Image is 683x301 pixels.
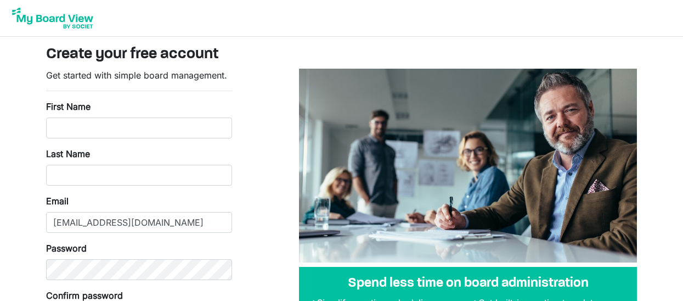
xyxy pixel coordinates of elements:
[46,46,637,64] h3: Create your free account
[46,242,87,255] label: Password
[299,69,637,263] img: A photograph of board members sitting at a table
[46,147,90,160] label: Last Name
[46,100,91,113] label: First Name
[46,194,69,208] label: Email
[46,70,227,81] span: Get started with simple board management.
[9,4,97,32] img: My Board View Logo
[308,276,628,292] h4: Spend less time on board administration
